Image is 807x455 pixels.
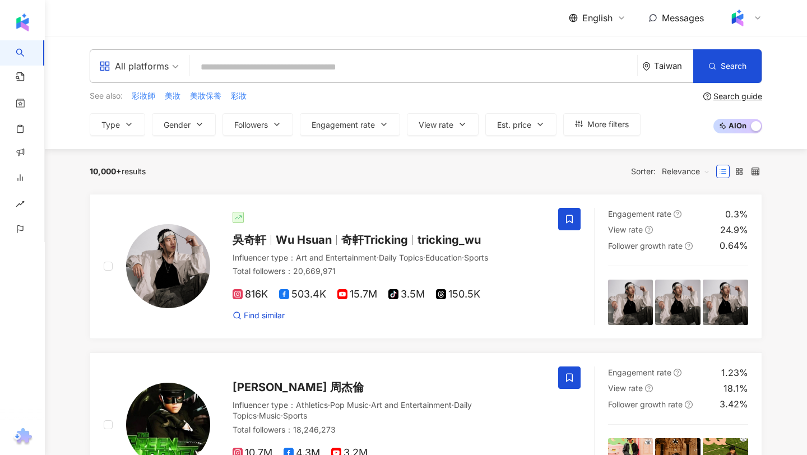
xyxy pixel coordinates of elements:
div: Influencer type ： [233,252,545,263]
button: Search [693,49,762,83]
button: Followers [222,113,293,136]
div: 24.9% [720,224,748,236]
img: logo icon [13,13,31,31]
span: · [328,400,330,410]
span: See also: [90,90,123,101]
span: question-circle [685,242,693,250]
img: post-image [703,280,748,325]
span: Engagement rate [608,368,671,377]
span: Music [259,411,281,420]
span: Followers [234,120,268,129]
span: View rate [419,120,453,129]
span: question-circle [674,210,681,218]
div: 3.42% [720,398,748,410]
a: KOL Avatar吳奇軒Wu Hsuan奇軒Trickingtricking_wuInfluencer type：Art and Entertainment·Daily Topics·Educ... [90,194,762,339]
span: question-circle [703,92,711,100]
img: post-image [608,280,653,325]
span: Education [425,253,462,262]
button: Gender [152,113,216,136]
img: KOL Avatar [126,224,210,308]
span: Art and Entertainment [296,253,377,262]
span: Search [721,62,746,71]
div: 0.3% [725,208,748,220]
span: 吳奇軒 [233,233,266,247]
span: · [257,411,259,420]
span: Relevance [662,162,710,180]
div: Taiwan [654,61,693,71]
span: 150.5K [436,289,480,300]
span: Pop Music [330,400,369,410]
span: Wu Hsuan [276,233,332,247]
span: tricking_wu [418,233,481,247]
span: · [452,400,454,410]
span: · [281,411,283,420]
div: 0.64% [720,239,748,252]
span: · [423,253,425,262]
span: 美妝保養 [190,90,221,101]
span: Find similar [244,310,285,321]
button: 彩妝 [230,90,247,102]
span: Type [101,120,120,129]
img: chrome extension [12,428,34,446]
span: More filters [587,120,629,129]
span: 彩妝 [231,90,247,101]
button: View rate [407,113,479,136]
span: 15.7M [337,289,377,300]
span: Est. price [497,120,531,129]
button: Est. price [485,113,556,136]
span: question-circle [645,384,653,392]
span: rise [16,193,25,218]
span: appstore [99,61,110,72]
span: Gender [164,120,191,129]
span: English [582,12,613,24]
span: Art and Entertainment [371,400,452,410]
span: 503.4K [279,289,326,300]
button: Type [90,113,145,136]
span: · [462,253,464,262]
span: · [369,400,371,410]
span: Engagement rate [608,209,671,219]
img: post-image [655,280,701,325]
div: 1.23% [721,366,748,379]
span: Athletics [296,400,328,410]
div: 18.1% [723,382,748,394]
span: 奇軒Tricking [341,233,408,247]
span: Engagement rate [312,120,375,129]
span: 3.5M [388,289,425,300]
span: 10,000+ [90,166,122,176]
span: question-circle [645,226,653,234]
div: Search guide [713,92,762,101]
span: Sports [464,253,488,262]
span: View rate [608,383,643,393]
div: results [90,167,146,176]
span: environment [642,62,651,71]
div: Influencer type ： [233,400,545,421]
span: · [377,253,379,262]
div: Total followers ： 18,246,273 [233,424,545,435]
img: Kolr%20app%20icon%20%281%29.png [727,7,748,29]
div: Total followers ： 20,669,971 [233,266,545,277]
span: View rate [608,225,643,234]
span: 816K [233,289,268,300]
button: 美妝 [164,90,181,102]
div: Sorter: [631,162,716,180]
span: [PERSON_NAME] 周杰倫 [233,380,364,394]
span: Follower growth rate [608,241,683,250]
span: Daily Topics [379,253,423,262]
button: 美妝保養 [189,90,222,102]
span: Messages [662,12,704,24]
span: Daily Topics [233,400,472,421]
button: More filters [563,113,641,136]
a: search [16,40,56,67]
button: Engagement rate [300,113,400,136]
span: Follower growth rate [608,400,683,409]
span: question-circle [685,401,693,408]
span: question-circle [674,369,681,377]
a: Find similar [233,310,285,321]
div: All platforms [99,57,169,75]
span: 美妝 [165,90,180,101]
span: Sports [283,411,307,420]
button: 彩妝師 [131,90,156,102]
span: 彩妝師 [132,90,155,101]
